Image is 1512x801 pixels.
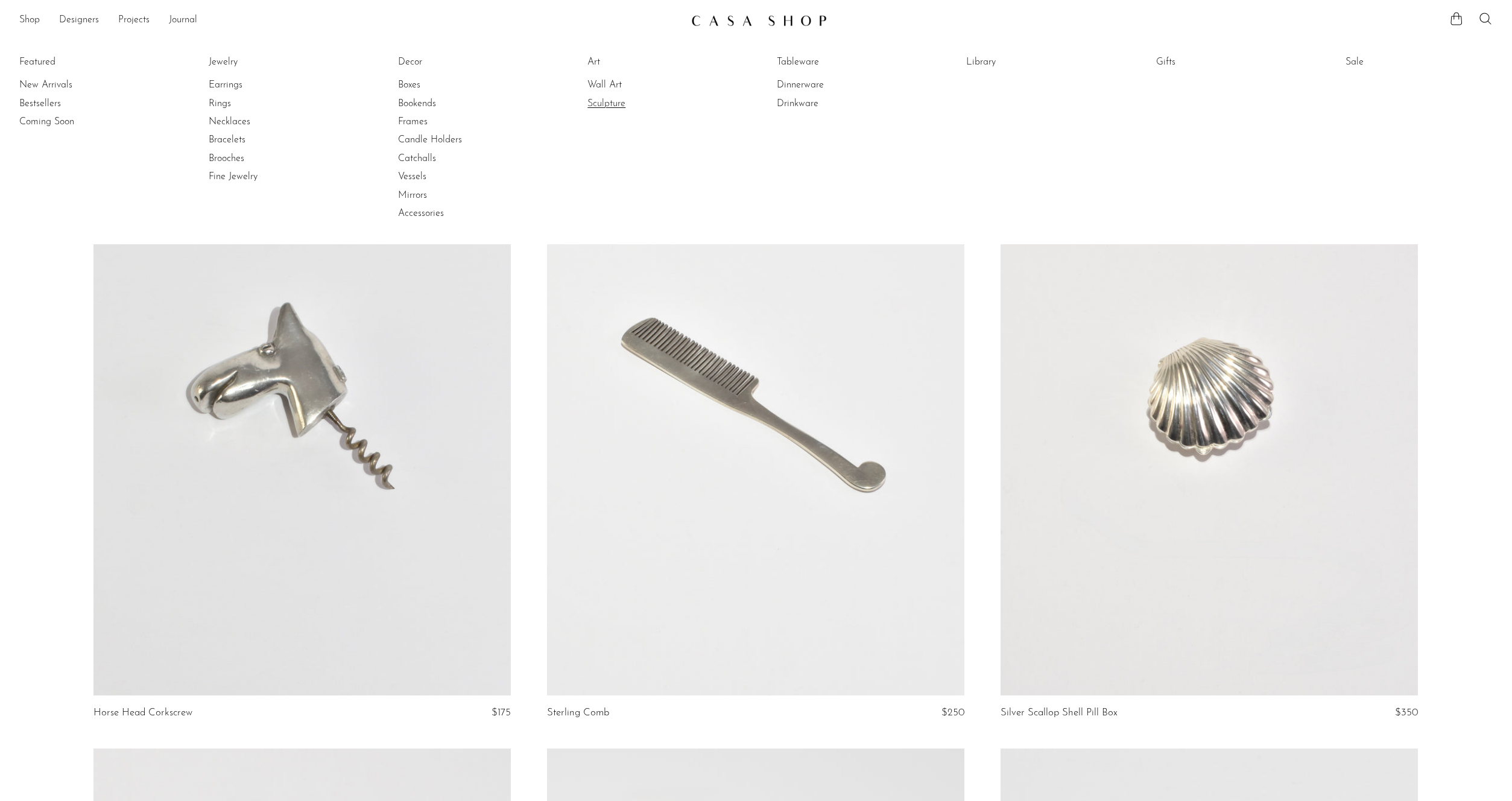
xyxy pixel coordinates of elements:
[398,115,489,128] a: Frames
[19,10,682,31] nav: Desktop navigation
[587,53,678,113] ul: Art
[398,78,489,92] a: Boxes
[59,13,99,28] a: Designers
[398,170,489,183] a: Vessels
[941,708,964,718] span: $250
[209,78,299,92] a: Earrings
[209,97,299,110] a: Rings
[118,13,150,28] a: Projects
[209,115,299,128] a: Necklaces
[1156,53,1247,76] ul: Gifts
[398,207,489,220] a: Accessories
[777,53,867,113] ul: Tableware
[777,97,867,110] a: Drinkware
[169,13,197,28] a: Journal
[398,53,489,223] ul: Decor
[19,97,110,110] a: Bestsellers
[19,10,682,31] ul: NEW HEADER MENU
[19,13,40,28] a: Shop
[547,708,609,718] a: Sterling Comb
[19,115,110,128] a: Coming Soon
[966,53,1057,76] ul: Library
[398,55,489,69] a: Decor
[966,55,1057,69] a: Library
[587,78,678,92] a: Wall Art
[19,76,110,131] ul: Featured
[492,708,511,718] span: $175
[1395,708,1418,718] span: $350
[587,97,678,110] a: Sculpture
[209,55,299,69] a: Jewelry
[777,55,867,69] a: Tableware
[1001,708,1118,718] a: Silver Scallop Shell Pill Box
[398,152,489,165] a: Catchalls
[1346,53,1436,76] ul: Sale
[209,152,299,165] a: Brooches
[587,55,678,69] a: Art
[1156,55,1247,69] a: Gifts
[1346,55,1436,69] a: Sale
[209,133,299,147] a: Bracelets
[209,170,299,183] a: Fine Jewelry
[93,708,192,718] a: Horse Head Corkscrew
[398,189,489,202] a: Mirrors
[398,133,489,147] a: Candle Holders
[777,78,867,92] a: Dinnerware
[19,78,110,92] a: New Arrivals
[209,53,299,186] ul: Jewelry
[398,97,489,110] a: Bookends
